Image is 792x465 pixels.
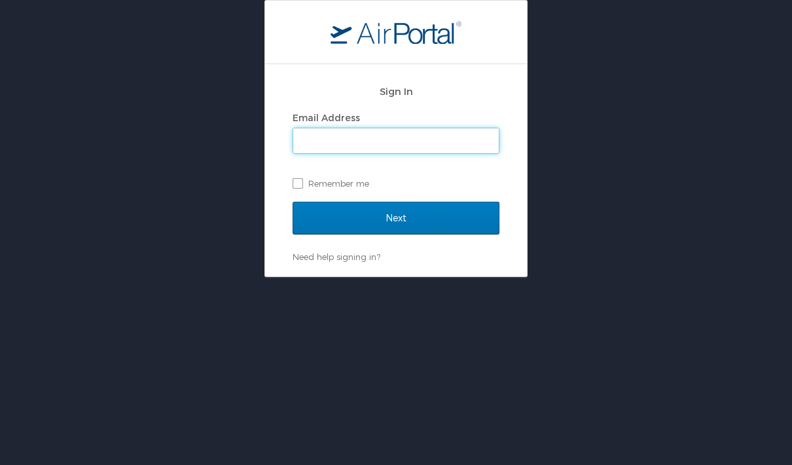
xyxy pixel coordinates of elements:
[293,84,499,99] h2: Sign In
[293,112,360,123] label: Email Address
[293,202,499,234] input: Next
[293,251,380,262] a: Need help signing in?
[293,174,499,193] label: Remember me
[331,20,461,44] img: logo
